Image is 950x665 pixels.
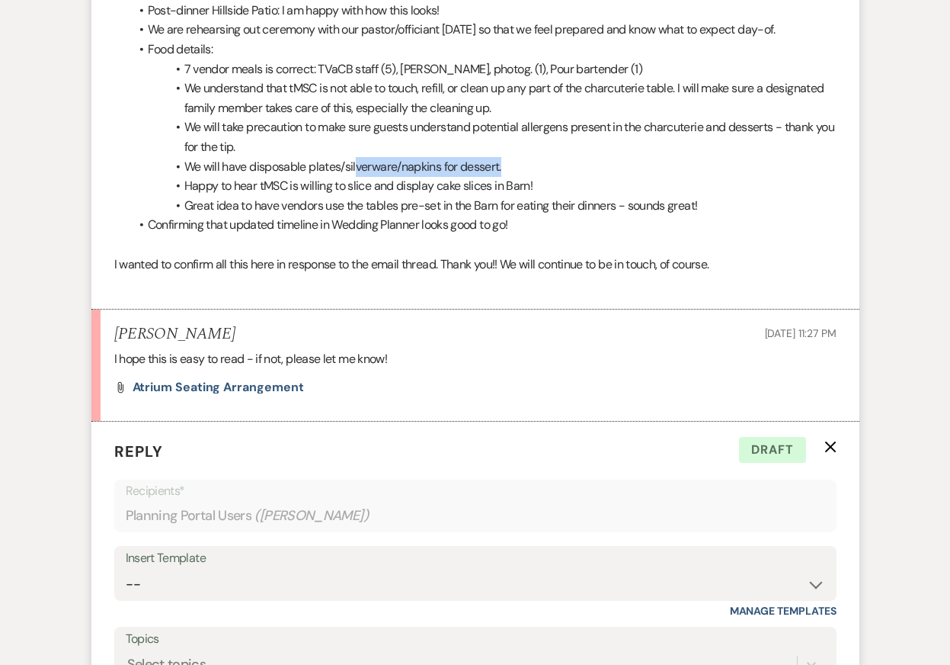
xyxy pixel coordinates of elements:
a: Manage Templates [730,604,836,618]
label: Topics [126,628,825,651]
p: I hope this is easy to read - if not, please let me know! [114,349,836,369]
a: Atrium Seating Arrangement [133,381,304,394]
li: Post-dinner Hillside Patio: I am happy with how this looks! [130,1,836,21]
span: [DATE] 11:27 PM [765,326,836,340]
h5: [PERSON_NAME] [114,325,235,344]
li: We will take precaution to make sure guests understand potential allergens present in the charcut... [130,117,836,156]
div: Insert Template [126,548,825,570]
li: We understand that tMSC is not able to touch, refill, or clean up any part of the charcuterie tab... [130,79,836,117]
li: Food details: [130,40,836,59]
span: ( [PERSON_NAME] ) [254,506,369,526]
li: 7 vendor meals is correct: TVaCB staff (5), [PERSON_NAME], photog. (1), Pour bartender (1) [130,59,836,79]
span: Reply [114,442,163,461]
p: Recipients* [126,481,825,501]
li: We are rehearsing out ceremony with our pastor/officiant [DATE] so that we feel prepared and know... [130,20,836,40]
div: Planning Portal Users [126,501,825,531]
span: Draft [739,437,806,463]
p: I wanted to confirm all this here in response to the email thread. Thank you!! We will continue t... [114,255,836,275]
li: Confirming that updated timeline in Wedding Planner looks good to go! [130,215,836,235]
li: Great idea to have vendors use the tables pre-set in the Barn for eating their dinners - sounds g... [130,196,836,216]
span: Atrium Seating Arrangement [133,379,304,395]
li: Happy to hear tMSC is willing to slice and display cake slices in Barn! [130,176,836,196]
li: We will have disposable plates/silverware/napkins for dessert. [130,157,836,177]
